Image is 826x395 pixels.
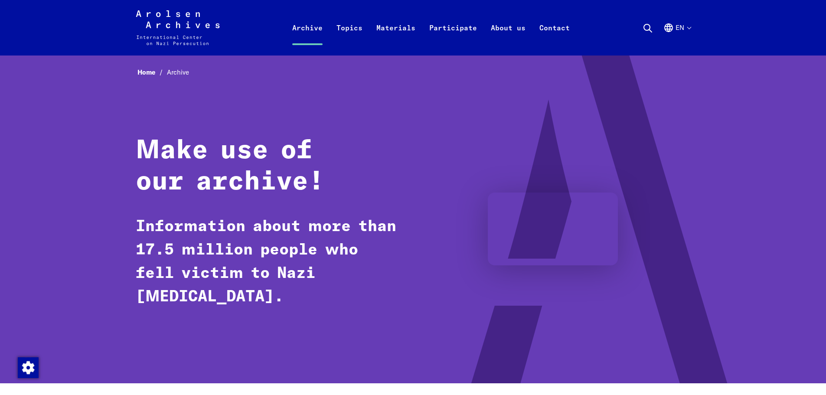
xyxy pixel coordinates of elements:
nav: Breadcrumb [136,66,691,79]
a: Participate [422,21,484,55]
a: Contact [532,21,577,55]
nav: Primary [285,10,577,45]
a: Archive [285,21,330,55]
h1: Make use of our archive! [136,135,398,198]
a: Materials [369,21,422,55]
button: English, language selection [663,23,691,54]
span: Archive [167,68,189,76]
div: Change consent [17,357,38,378]
a: About us [484,21,532,55]
img: Change consent [18,357,39,378]
p: Information about more than 17.5 million people who fell victim to Nazi [MEDICAL_DATA]. [136,215,398,309]
a: Home [137,68,167,76]
a: Topics [330,21,369,55]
